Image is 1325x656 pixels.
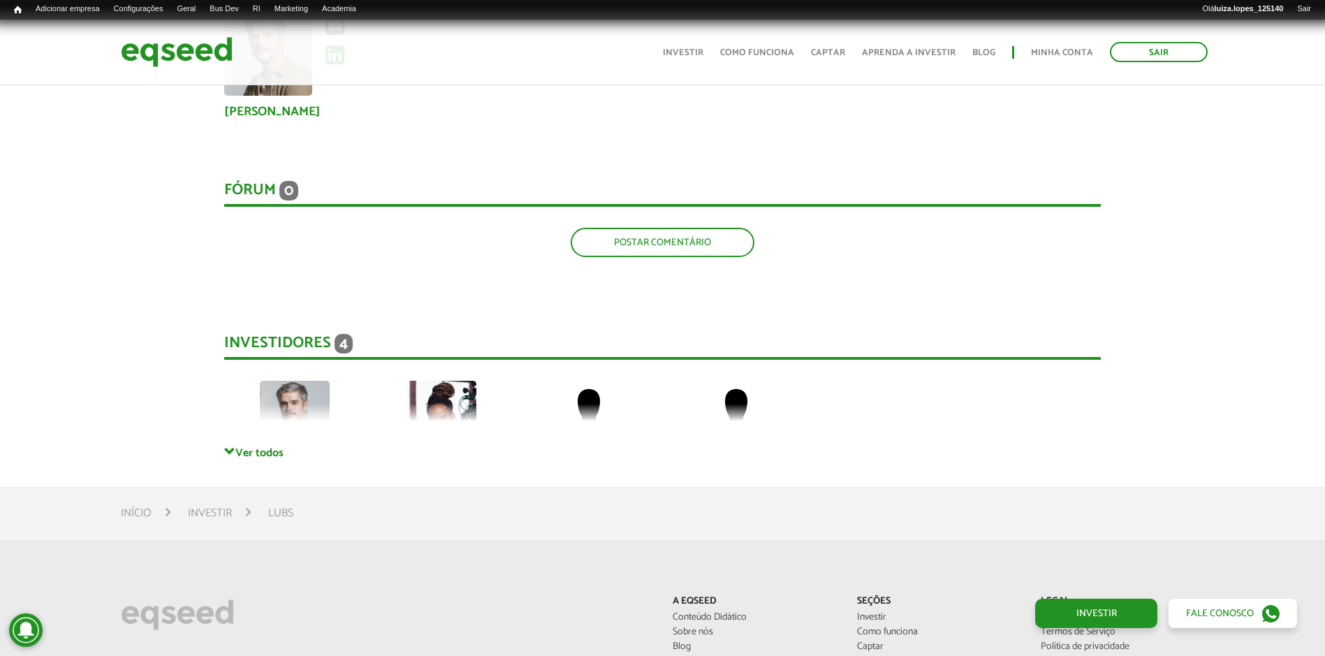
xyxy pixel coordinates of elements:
[1195,3,1290,15] a: Oláluiza.lopes_125140
[673,627,835,637] a: Sobre nós
[857,596,1020,608] p: Seções
[1290,3,1318,15] a: Sair
[279,181,298,201] span: 0
[224,334,1101,360] div: Investidores
[170,3,203,15] a: Geral
[29,3,107,15] a: Adicionar empresa
[224,446,1101,459] a: Ver todos
[862,48,956,57] a: Aprenda a investir
[107,3,170,15] a: Configurações
[268,504,293,523] li: Lubs
[857,613,1020,622] a: Investir
[121,34,233,71] img: EqSeed
[720,48,794,57] a: Como funciona
[857,642,1020,652] a: Captar
[335,334,353,353] span: 4
[246,3,268,15] a: RI
[673,642,835,652] a: Blog
[1041,596,1203,608] p: Legal
[224,105,321,118] a: [PERSON_NAME]
[673,613,835,622] a: Conteúdo Didático
[407,381,476,451] img: picture-90970-1668946421.jpg
[811,48,845,57] a: Captar
[1041,627,1203,637] a: Termos de Serviço
[1031,48,1093,57] a: Minha conta
[554,381,624,451] img: default-user.png
[260,381,330,451] img: picture-123564-1758224931.png
[203,3,246,15] a: Bus Dev
[1041,642,1203,652] a: Política de privacidade
[188,508,232,519] a: Investir
[701,381,771,451] img: default-user.png
[315,3,363,15] a: Academia
[571,228,754,257] a: Postar comentário
[1215,4,1284,13] strong: luiza.lopes_125140
[268,3,315,15] a: Marketing
[663,48,703,57] a: Investir
[673,596,835,608] p: A EqSeed
[121,508,152,519] a: Início
[7,3,29,17] a: Início
[121,596,234,634] img: EqSeed Logo
[857,627,1020,637] a: Como funciona
[972,48,995,57] a: Blog
[1035,599,1157,628] a: Investir
[224,181,1101,207] div: Fórum
[1110,42,1208,62] a: Sair
[1169,599,1297,628] a: Fale conosco
[14,5,22,15] span: Início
